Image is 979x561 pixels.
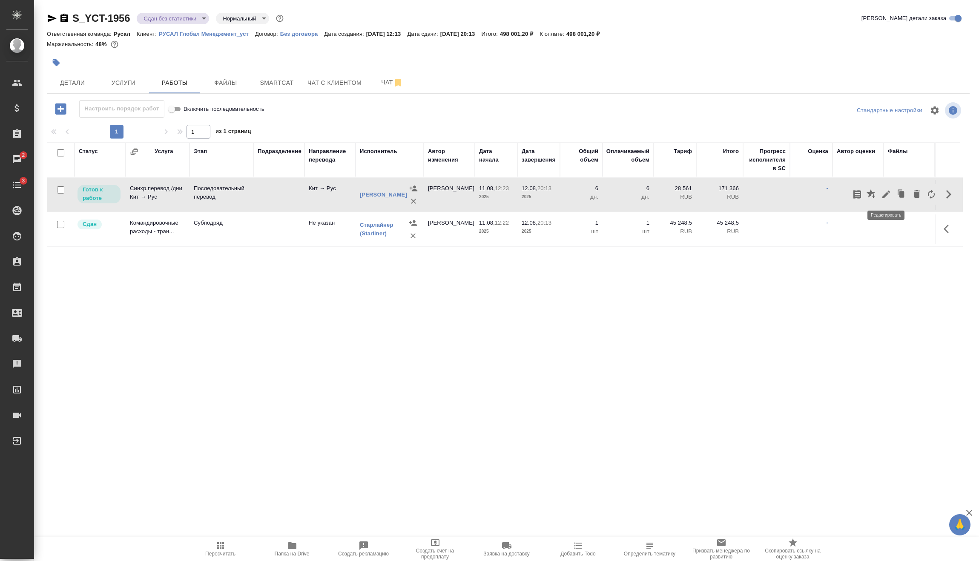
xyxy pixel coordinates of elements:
p: Маржинальность: [47,41,95,47]
span: 🙏 [953,516,967,534]
td: [PERSON_NAME] [424,214,475,244]
button: Назначить [407,217,419,229]
p: Дата создания: [324,31,366,37]
p: 2025 [479,193,513,201]
button: Сдан без статистики [141,15,199,22]
button: Удалить [910,184,924,205]
button: Скопировать мини-бриф [850,184,864,205]
button: Добавить оценку [864,184,879,205]
div: Итого [723,147,739,156]
span: Детали [52,78,93,88]
button: Скопировать ссылку [59,13,69,23]
span: из 1 страниц [215,126,251,139]
p: RUB [658,227,692,236]
p: 12.08, [522,185,537,191]
td: Кит → Рус [304,180,356,210]
div: Направление перевода [309,147,351,164]
div: Исполнитель может приступить к работе [77,184,121,204]
span: Smartcat [256,78,297,88]
p: 48% [95,41,109,47]
p: 20:13 [537,185,551,191]
p: Без договора [280,31,324,37]
p: 20:13 [537,220,551,226]
div: Дата начала [479,147,513,164]
a: 3 [2,174,32,196]
p: Сдан [83,220,97,228]
div: Исполнитель [360,147,397,156]
p: Готов к работе [83,185,115,202]
p: RUB [701,193,739,201]
p: 12.08, [522,220,537,226]
p: 171 366 [701,184,739,193]
a: Без договора [280,30,324,37]
p: 11.08, [479,220,495,226]
button: Сгруппировать [130,147,138,156]
p: RUB [658,193,692,201]
p: дн. [607,193,649,201]
button: Добавить работу [49,100,72,118]
div: Оценка [808,147,828,156]
a: - [827,220,828,226]
p: РУСАЛ Глобал Менеджмент_уст [159,31,255,37]
div: Этап [194,147,207,156]
p: Русал [114,31,137,37]
a: 2 [2,149,32,170]
td: Не указан [304,214,356,244]
p: 2025 [479,227,513,236]
p: Клиент: [137,31,159,37]
svg: Отписаться [393,78,403,88]
p: Итого: [481,31,500,37]
button: Доп статусы указывают на важность/срочность заказа [274,13,285,24]
p: шт [607,227,649,236]
div: Сдан без статистики [216,13,269,24]
button: Скопировать ссылку для ЯМессенджера [47,13,57,23]
button: Заменить [924,184,939,205]
a: [PERSON_NAME] [360,191,407,198]
button: Удалить [407,229,419,242]
span: Работы [154,78,195,88]
p: 6 [607,184,649,193]
p: Ответственная команда: [47,31,114,37]
div: Услуга [155,147,173,156]
button: Скрыть кнопки [939,184,959,205]
button: Клонировать [893,184,910,205]
div: Автор оценки [837,147,875,156]
div: Тариф [674,147,692,156]
p: 1 [607,219,649,227]
p: 2025 [522,193,556,201]
p: 11.08, [479,185,495,191]
td: Синхр.перевод /дни Кит → Рус [126,180,189,210]
span: 2 [17,151,30,159]
p: 1 [564,219,598,227]
a: РУСАЛ Глобал Менеджмент_уст [159,30,255,37]
p: 45 248,5 [701,219,739,227]
span: Посмотреть информацию [945,102,963,119]
p: [DATE] 12:13 [366,31,408,37]
div: Дата завершения [522,147,556,164]
div: Менеджер проверил работу исполнителя, передает ее на следующий этап [77,219,121,230]
button: Удалить [407,195,420,208]
span: [PERSON_NAME] детали заказа [861,14,946,23]
p: Дата сдачи: [407,31,440,37]
button: Назначить [407,182,420,195]
p: 45 248,5 [658,219,692,227]
div: Автор изменения [428,147,471,164]
p: 28 561 [658,184,692,193]
td: [PERSON_NAME] [424,180,475,210]
button: Нормальный [220,15,258,22]
p: 2025 [522,227,556,236]
span: Файлы [205,78,246,88]
p: 498 001,20 ₽ [566,31,606,37]
p: дн. [564,193,598,201]
div: Оплачиваемый объем [606,147,649,164]
button: Здесь прячутся важные кнопки [939,219,959,239]
p: 498 001,20 ₽ [500,31,540,37]
div: split button [855,104,924,117]
div: Общий объем [564,147,598,164]
div: Статус [79,147,98,156]
p: Договор: [255,31,280,37]
p: 12:22 [495,220,509,226]
p: [DATE] 20:13 [440,31,482,37]
button: 216614.50 RUB; [109,39,120,50]
span: Услуги [103,78,144,88]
